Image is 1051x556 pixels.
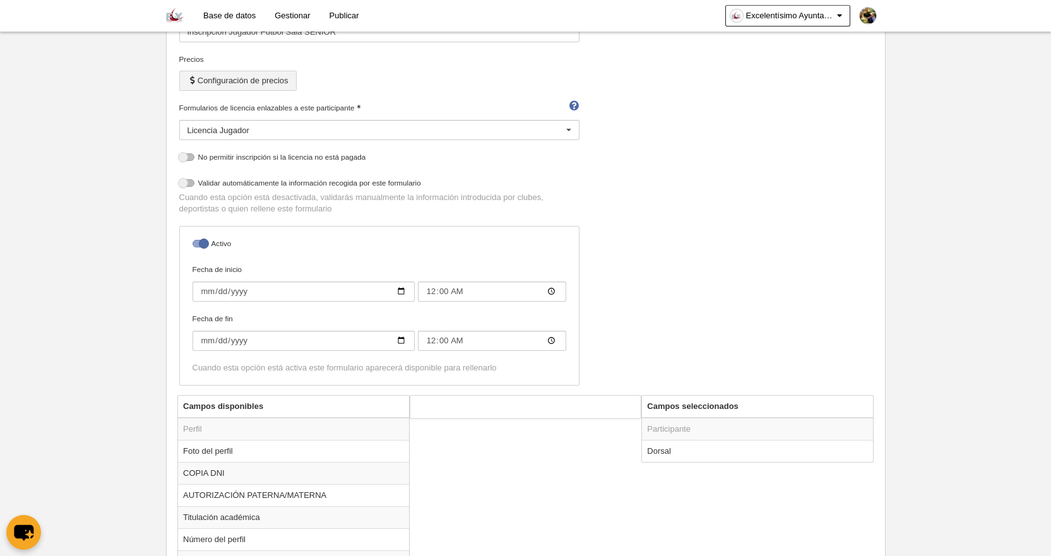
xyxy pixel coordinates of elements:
td: AUTORIZACIÓN PATERNA/MATERNA [178,484,409,506]
img: OaIxavsTqvq8.30x30.jpg [730,9,743,22]
input: Fecha de fin [418,331,566,351]
th: Campos disponibles [178,396,409,418]
input: Fecha de fin [193,331,415,351]
input: Nombre [179,22,579,42]
img: Excelentísimo Ayuntamiento de Elche [166,8,184,23]
input: Fecha de inicio [193,281,415,302]
p: Cuando esta opción está desactivada, validarás manualmente la información introducida por clubes,... [179,192,579,215]
label: Fecha de inicio [193,264,566,302]
span: Licencia Jugador [187,126,249,135]
td: COPIA DNI [178,462,409,484]
img: wMYv6LaKqG7Ivcy0qb5PiR9q.30x30.jpg [860,8,876,24]
a: Excelentísimo Ayuntamiento de [GEOGRAPHIC_DATA] [725,5,850,27]
td: Perfil [178,418,409,441]
label: Fecha de fin [193,313,566,351]
label: Validar automáticamente la información recogida por este formulario [179,177,579,192]
td: Número del perfil [178,528,409,550]
label: No permitir inscripción si la licencia no está pagada [179,151,579,166]
th: Campos seleccionados [642,396,873,418]
button: Configuración de precios [179,71,297,91]
i: Obligatorio [357,105,360,109]
label: Activo [193,238,566,252]
td: Foto del perfil [178,440,409,462]
td: Participante [642,418,873,441]
div: Cuando esta opción está activa este formulario aparecerá disponible para rellenarlo [193,362,566,374]
label: Formularios de licencia enlazables a este participante [179,102,579,114]
div: Precios [179,54,579,65]
span: Excelentísimo Ayuntamiento de [GEOGRAPHIC_DATA] [746,9,834,22]
input: Fecha de inicio [418,281,566,302]
td: Titulación académica [178,506,409,528]
button: chat-button [6,515,41,550]
td: Dorsal [642,440,873,462]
